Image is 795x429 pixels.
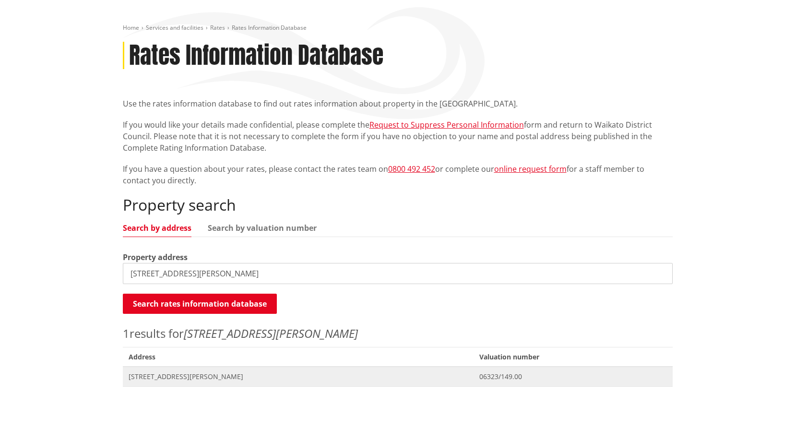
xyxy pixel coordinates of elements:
[123,119,673,154] p: If you would like your details made confidential, please complete the form and return to Waikato ...
[123,251,188,263] label: Property address
[210,24,225,32] a: Rates
[494,164,567,174] a: online request form
[129,42,383,70] h1: Rates Information Database
[123,163,673,186] p: If you have a question about your rates, please contact the rates team on or complete our for a s...
[123,24,139,32] a: Home
[184,325,358,341] em: [STREET_ADDRESS][PERSON_NAME]
[388,164,435,174] a: 0800 492 452
[123,325,673,342] p: results for
[123,367,673,386] a: [STREET_ADDRESS][PERSON_NAME] 06323/149.00
[751,389,785,423] iframe: Messenger Launcher
[474,347,672,367] span: Valuation number
[232,24,307,32] span: Rates Information Database
[369,119,524,130] a: Request to Suppress Personal Information
[208,224,317,232] a: Search by valuation number
[123,24,673,32] nav: breadcrumb
[123,325,130,341] span: 1
[123,224,191,232] a: Search by address
[123,263,673,284] input: e.g. Duke Street NGARUAWAHIA
[123,294,277,314] button: Search rates information database
[146,24,203,32] a: Services and facilities
[129,372,468,381] span: [STREET_ADDRESS][PERSON_NAME]
[479,372,666,381] span: 06323/149.00
[123,98,673,109] p: Use the rates information database to find out rates information about property in the [GEOGRAPHI...
[123,196,673,214] h2: Property search
[123,347,474,367] span: Address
